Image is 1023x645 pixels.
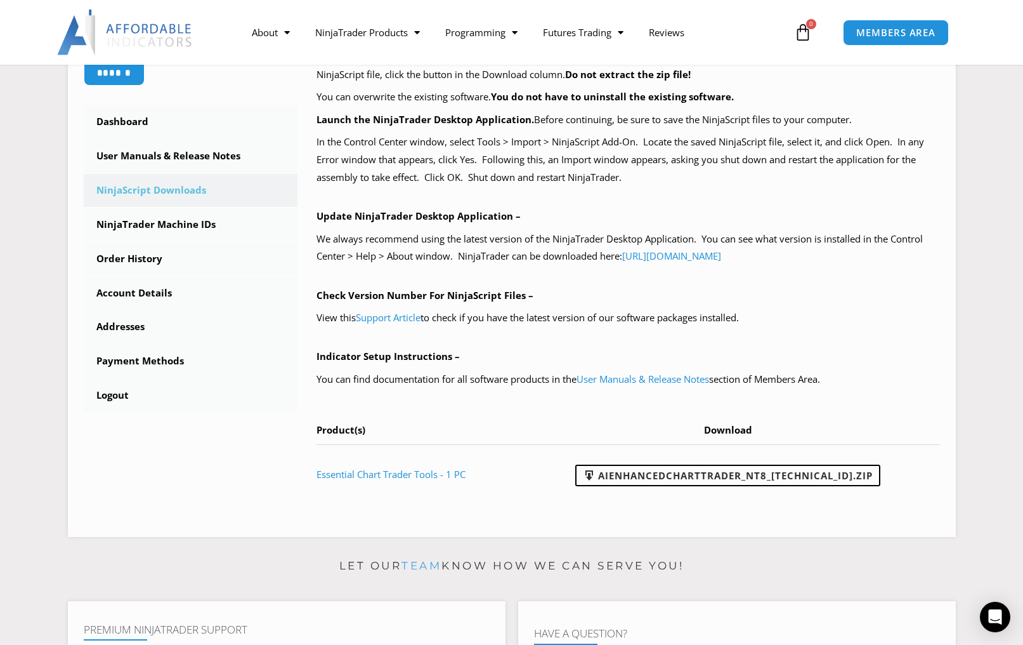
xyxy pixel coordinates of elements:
a: [URL][DOMAIN_NAME] [622,249,721,262]
p: Before continuing, be sure to save the NinjaScript files to your computer. [316,111,940,129]
a: team [401,559,441,572]
a: Futures Trading [530,18,636,47]
a: Reviews [636,18,697,47]
span: Download [704,423,752,436]
p: You can find documentation for all software products in the section of Members Area. [316,371,940,389]
b: Indicator Setup Instructions – [316,350,460,362]
a: 0 [775,14,831,51]
h4: Premium NinjaTrader Support [84,623,490,636]
a: AIEnhancedChartTrader_NT8_[TECHNICAL_ID].zip [575,465,880,486]
p: We always recommend using the latest version of the NinjaTrader Desktop Application. You can see ... [316,230,940,266]
b: Check Version Number For NinjaScript Files – [316,289,533,302]
a: Account Details [84,277,298,310]
p: In the Control Center window, select Tools > Import > NinjaScript Add-On. Locate the saved NinjaS... [316,133,940,187]
a: User Manuals & Release Notes [577,373,709,385]
p: Your purchased products with available NinjaScript downloads are listed in the table below, at th... [316,48,940,84]
nav: Menu [239,18,791,47]
div: Open Intercom Messenger [980,602,1010,632]
a: MEMBERS AREA [843,20,949,46]
a: NinjaScript Downloads [84,174,298,207]
a: Logout [84,379,298,412]
a: Dashboard [84,105,298,138]
span: 0 [806,19,816,29]
a: NinjaTrader Machine IDs [84,208,298,241]
b: Do not extract the zip file! [565,68,691,81]
a: User Manuals & Release Notes [84,140,298,173]
p: Let our know how we can serve you! [68,556,956,576]
a: Programming [433,18,530,47]
span: Product(s) [316,423,365,436]
b: You do not have to uninstall the existing software. [491,90,734,103]
b: Update NinjaTrader Desktop Application – [316,209,521,222]
p: You can overwrite the existing software. [316,88,940,106]
a: NinjaTrader Products [303,18,433,47]
a: Addresses [84,310,298,343]
a: Payment Methods [84,345,298,378]
a: Essential Chart Trader Tools - 1 PC [316,468,466,481]
h4: Have A Question? [534,627,940,640]
p: View this to check if you have the latest version of our software packages installed. [316,309,940,327]
a: Support Article [356,311,420,324]
a: Order History [84,243,298,276]
a: About [239,18,303,47]
b: Launch the NinjaTrader Desktop Application. [316,113,534,126]
nav: Account pages [84,105,298,412]
img: LogoAI | Affordable Indicators – NinjaTrader [57,10,193,55]
span: MEMBERS AREA [856,28,935,37]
